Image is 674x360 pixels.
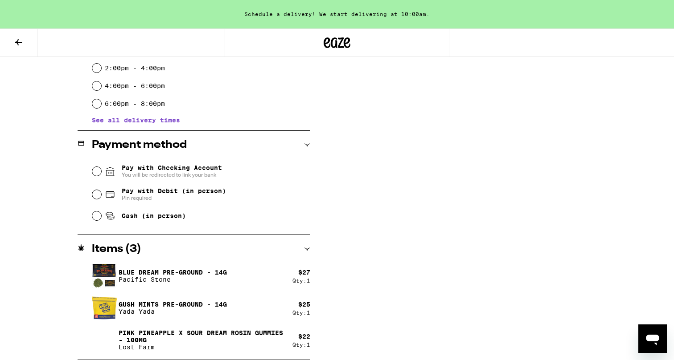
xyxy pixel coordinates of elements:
div: $ 22 [298,333,310,340]
span: Pay with Debit (in person) [122,187,226,194]
div: $ 27 [298,269,310,276]
p: Blue Dream Pre-Ground - 14g [119,269,227,276]
div: $ 25 [298,301,310,308]
h2: Items ( 3 ) [92,244,141,255]
label: 6:00pm - 8:00pm [105,100,165,107]
h2: Payment method [92,140,187,150]
div: Qty: 1 [292,310,310,316]
label: 4:00pm - 6:00pm [105,82,165,89]
span: Pay with Checking Account [122,164,222,178]
img: Blue Dream Pre-Ground - 14g [92,263,117,288]
iframe: Button to launch messaging window [638,324,667,353]
p: Lost Farm [119,344,285,351]
div: Qty: 1 [292,278,310,283]
p: Yada Yada [119,308,227,315]
img: Pink Pineapple x Sour Dream Rosin Gummies - 100mg [92,328,117,352]
p: Pacific Stone [119,276,227,283]
div: Qty: 1 [292,342,310,348]
span: Pin required [122,194,226,202]
span: Cash (in person) [122,212,186,219]
p: Gush Mints Pre-Ground - 14g [119,301,227,308]
img: Gush Mints Pre-Ground - 14g [92,295,117,320]
p: Pink Pineapple x Sour Dream Rosin Gummies - 100mg [119,329,285,344]
button: See all delivery times [92,117,180,123]
span: You will be redirected to link your bank [122,171,222,178]
label: 2:00pm - 4:00pm [105,65,165,72]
